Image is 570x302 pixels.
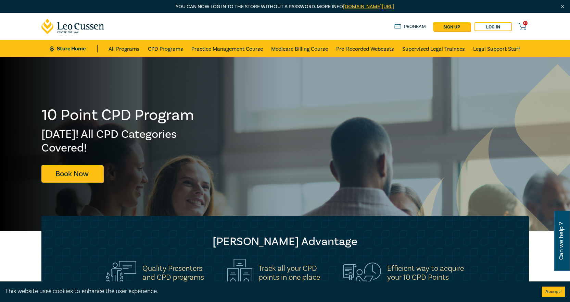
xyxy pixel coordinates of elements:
[41,165,103,182] a: Book Now
[41,128,195,155] h2: [DATE]! All CPD Categories Covered!
[5,287,532,296] div: This website uses cookies to enhance the user experience.
[41,3,529,11] p: You can now log in to the store without a password. More info
[142,264,204,282] h5: Quality Presenters and CPD programs
[258,264,320,282] h5: Track all your CPD points in one place
[109,40,140,57] a: All Programs
[271,40,328,57] a: Medicare Billing Course
[558,215,565,267] span: Can we help ?
[336,40,394,57] a: Pre-Recorded Webcasts
[343,263,381,283] img: Efficient way to acquire<br>your 10 CPD Points
[227,259,252,287] img: Track all your CPD<br>points in one place
[343,3,394,10] a: [DOMAIN_NAME][URL]
[560,4,566,10] img: Close
[41,106,195,124] h1: 10 Point CPD Program
[402,40,465,57] a: Supervised Legal Trainees
[394,23,426,31] a: Program
[50,45,97,52] a: Store Home
[148,40,183,57] a: CPD Programs
[387,264,464,282] h5: Efficient way to acquire your 10 CPD Points
[106,261,136,285] img: Quality Presenters<br>and CPD programs
[473,40,520,57] a: Legal Support Staff
[523,21,528,25] span: 0
[55,235,515,249] h2: [PERSON_NAME] Advantage
[542,287,565,297] button: Accept cookies
[191,40,263,57] a: Practice Management Course
[474,22,512,31] a: Log in
[433,22,470,31] a: sign up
